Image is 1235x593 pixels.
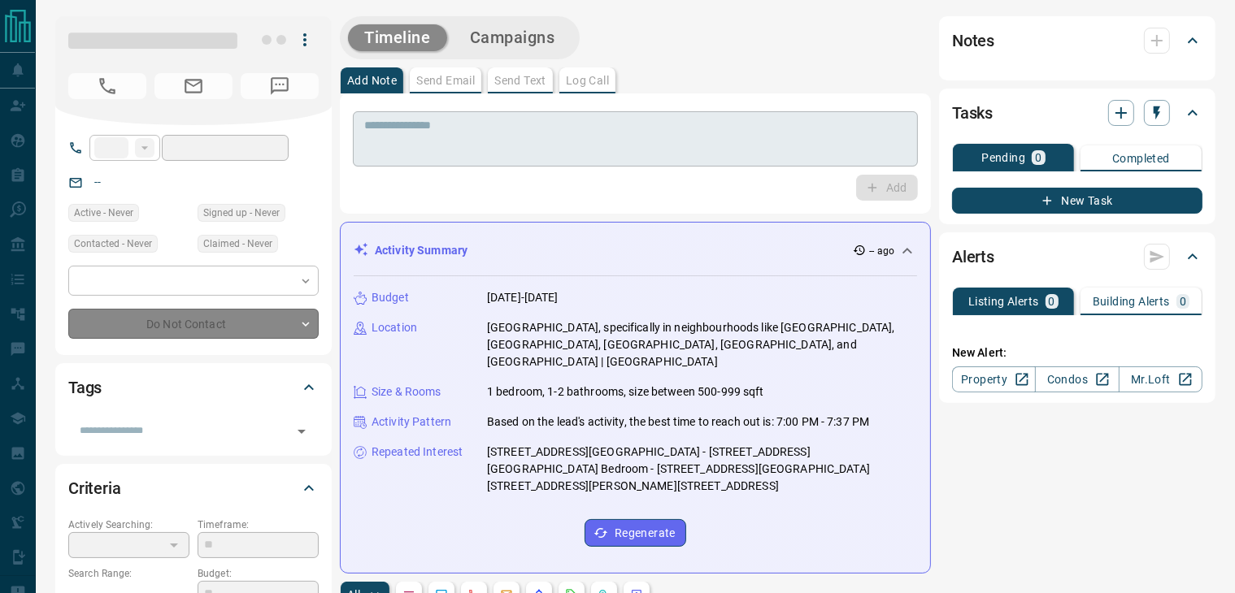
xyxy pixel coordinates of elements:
div: Activity Summary-- ago [354,236,917,266]
p: Activity Summary [375,242,467,259]
p: Search Range: [68,566,189,581]
h2: Notes [952,28,994,54]
p: -- ago [869,244,894,258]
p: [STREET_ADDRESS][GEOGRAPHIC_DATA] - [STREET_ADDRESS][GEOGRAPHIC_DATA] Bedroom - [STREET_ADDRESS][... [487,444,917,495]
p: 1 bedroom, 1-2 bathrooms, size between 500-999 sqft [487,383,764,400]
h2: Alerts [952,244,994,270]
span: No Number [68,73,146,99]
div: Notes [952,21,1202,60]
span: Active - Never [74,205,133,221]
button: Regenerate [585,519,686,547]
span: Contacted - Never [74,236,152,252]
div: Do Not Contact [68,309,319,339]
p: Location [372,319,417,336]
p: 0 [1049,296,1055,307]
button: Open [290,420,313,443]
p: New Alert: [952,344,1202,361]
p: Timeframe: [198,517,319,532]
p: 0 [1035,152,1041,163]
span: Claimed - Never [203,236,272,252]
a: Property [952,366,1036,392]
div: Tags [68,368,319,407]
div: Alerts [952,237,1202,276]
h2: Tasks [952,100,993,126]
button: Timeline [348,24,447,51]
a: -- [94,175,101,188]
p: [GEOGRAPHIC_DATA], specifically in neighbourhoods like [GEOGRAPHIC_DATA], [GEOGRAPHIC_DATA], [GEO... [487,319,917,370]
p: Building Alerts [1093,296,1170,307]
p: Repeated Interest [372,444,463,461]
div: Criteria [68,469,319,508]
p: Budget [372,289,409,306]
p: [DATE]-[DATE] [487,289,559,306]
button: Campaigns [454,24,572,51]
a: Mr.Loft [1119,366,1202,392]
p: Size & Rooms [372,383,441,400]
h2: Criteria [68,475,121,501]
a: Condos [1035,366,1119,392]
div: Tasks [952,93,1202,132]
p: Completed [1112,153,1170,164]
h2: Tags [68,374,102,400]
p: Based on the lead's activity, the best time to reach out is: 7:00 PM - 7:37 PM [487,413,869,431]
span: Signed up - Never [203,205,280,221]
p: Add Note [347,75,397,86]
span: No Email [154,73,233,99]
button: New Task [952,188,1202,214]
p: Activity Pattern [372,413,451,431]
p: Pending [981,152,1025,163]
span: No Number [241,73,319,99]
p: Listing Alerts [968,296,1039,307]
p: Actively Searching: [68,517,189,532]
p: Budget: [198,566,319,581]
p: 0 [1180,296,1186,307]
